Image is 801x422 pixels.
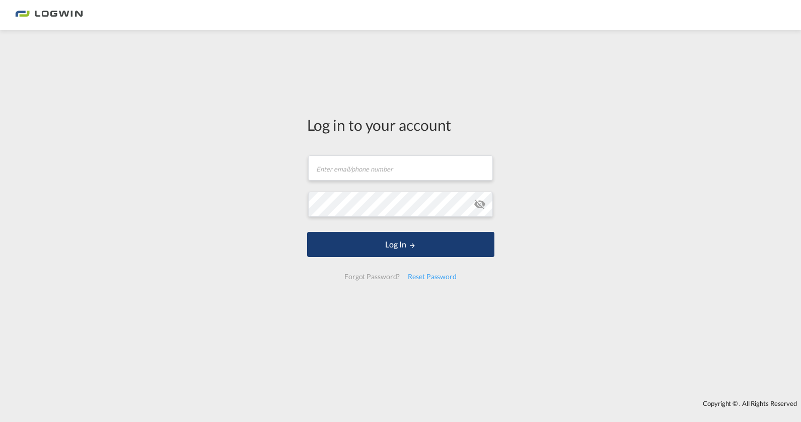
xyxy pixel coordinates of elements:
[307,232,494,257] button: LOGIN
[308,155,493,181] input: Enter email/phone number
[15,4,83,27] img: bc73a0e0d8c111efacd525e4c8ad7d32.png
[340,268,404,286] div: Forgot Password?
[404,268,461,286] div: Reset Password
[307,114,494,135] div: Log in to your account
[474,198,486,210] md-icon: icon-eye-off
